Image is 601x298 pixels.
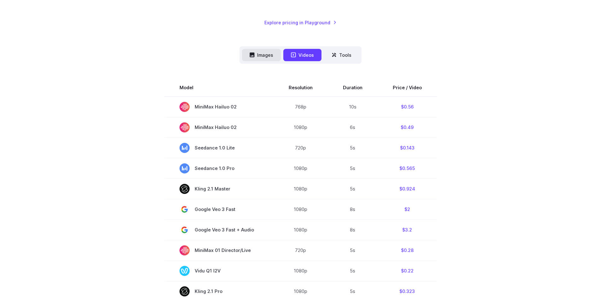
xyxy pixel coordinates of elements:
td: $0.56 [378,96,437,117]
td: $3.2 [378,219,437,240]
span: Seedance 1.0 Pro [180,163,258,173]
td: 8s [328,199,378,219]
span: MiniMax 01 Director/Live [180,245,258,255]
td: $0.565 [378,158,437,178]
span: Google Veo 3 Fast + Audio [180,225,258,235]
span: Vidu Q1 I2V [180,266,258,276]
td: 720p [274,240,328,260]
td: $0.143 [378,137,437,158]
td: 720p [274,137,328,158]
td: 1080p [274,219,328,240]
td: $0.924 [378,178,437,199]
th: Resolution [274,79,328,96]
span: MiniMax Hailuo 02 [180,122,258,132]
td: 1080p [274,199,328,219]
span: Kling 2.1 Pro [180,286,258,296]
td: 5s [328,137,378,158]
button: Images [242,49,281,61]
td: 768p [274,96,328,117]
td: 1080p [274,117,328,137]
td: $0.49 [378,117,437,137]
span: Seedance 1.0 Lite [180,143,258,153]
td: 5s [328,158,378,178]
td: $2 [378,199,437,219]
td: 1080p [274,260,328,281]
td: 8s [328,219,378,240]
td: 5s [328,178,378,199]
a: Explore pricing in Playground [264,19,337,26]
td: 1080p [274,178,328,199]
span: MiniMax Hailuo 02 [180,102,258,112]
td: 5s [328,240,378,260]
th: Model [164,79,274,96]
td: 10s [328,96,378,117]
td: $0.22 [378,260,437,281]
td: 5s [328,260,378,281]
button: Tools [324,49,359,61]
th: Duration [328,79,378,96]
td: 1080p [274,158,328,178]
th: Price / Video [378,79,437,96]
button: Videos [283,49,321,61]
td: $0.28 [378,240,437,260]
td: 6s [328,117,378,137]
span: Kling 2.1 Master [180,184,258,194]
span: Google Veo 3 Fast [180,204,258,214]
